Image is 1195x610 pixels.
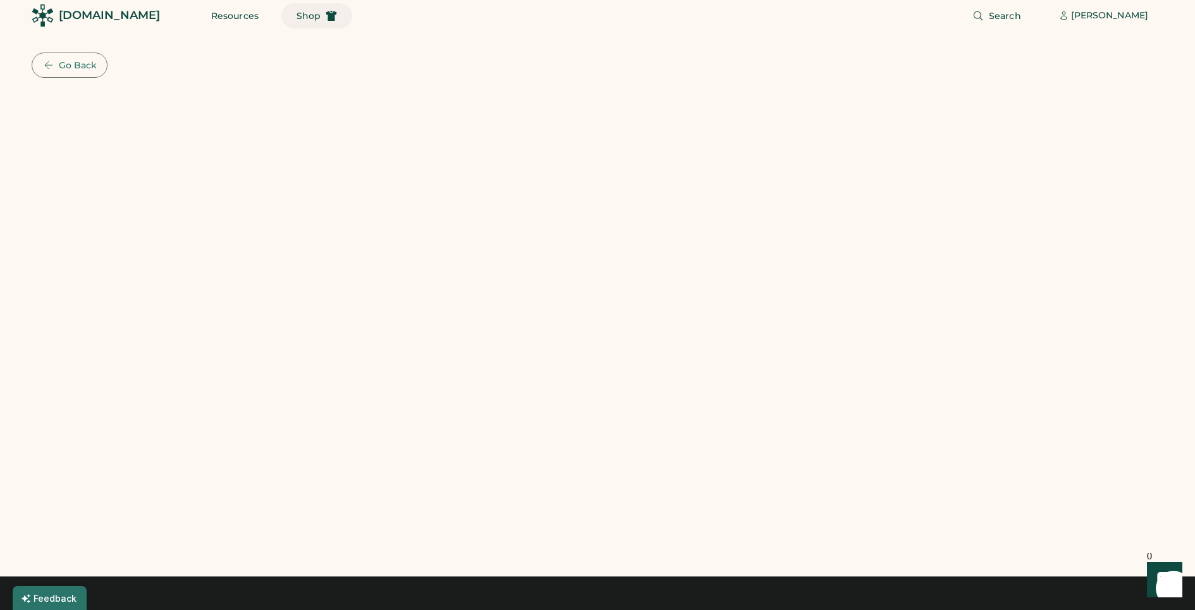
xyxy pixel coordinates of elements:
span: Search [989,11,1021,20]
div: [DOMAIN_NAME] [59,8,160,23]
iframe: Front Chat [1135,553,1189,607]
div: Go Back [59,60,97,71]
span: Shop [297,11,321,20]
button: Search [957,3,1036,28]
img: Rendered Logo - Screens [32,4,54,27]
div: [PERSON_NAME] [1071,9,1148,22]
button: Resources [196,3,274,28]
button: Shop [281,3,352,28]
